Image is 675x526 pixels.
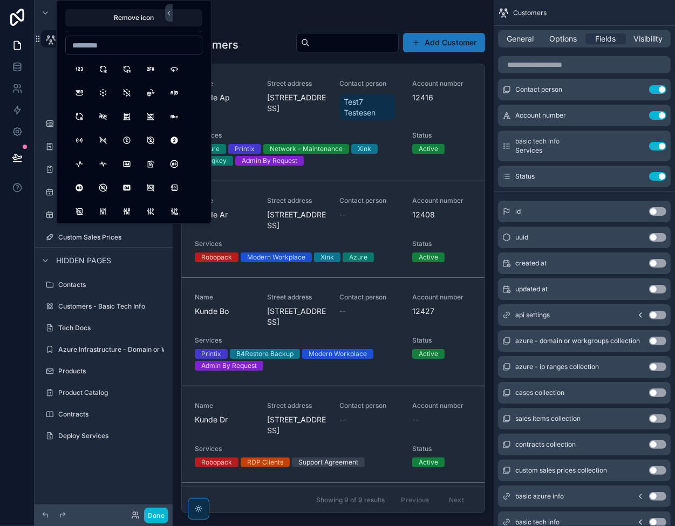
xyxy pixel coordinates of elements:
div: Support Agreement [298,457,358,467]
button: AdjustmentsAlt [117,202,137,221]
span: Street address [267,196,326,205]
span: Name [195,401,254,410]
span: basic tech info [515,137,560,146]
button: Done [144,508,168,523]
button: 3dCubeSphere [93,83,113,103]
span: Test7 Testesen [344,97,391,118]
label: Deploy Services [58,432,164,440]
span: azure - domain or workgroups collection [515,337,640,345]
span: contracts collection [515,440,576,449]
a: NameKunde ApStreet address[STREET_ADDRESS]Contact personTest7 TestesenAccount number12416Services... [182,64,485,181]
span: Kunde Ar [195,209,254,220]
button: AB [165,83,184,103]
a: Contracts [41,406,166,423]
button: Abc [165,107,184,126]
span: -- [412,414,419,425]
button: 3dRotate [141,83,160,103]
span: Street address [267,293,326,302]
span: Status [412,336,472,345]
span: Contact person [340,401,399,410]
button: AccessPoint [70,131,89,150]
div: Azure [349,252,367,262]
span: Status [412,131,472,140]
a: Custom Sales Prices [41,229,166,246]
button: 3dCubeSphereOff [117,83,137,103]
a: Cases [41,138,166,155]
span: [STREET_ADDRESS] [267,209,326,231]
button: AB2 [70,107,89,126]
span: Kunde Dr [195,414,254,425]
span: Contact person [340,293,399,302]
button: AdjustmentsCancel [165,202,184,221]
span: 12427 [412,306,472,317]
button: 24Hours [117,59,137,79]
span: Street address [267,401,326,410]
span: Hidden pages [56,255,111,266]
label: Azure Infrastructure - Domain or Workgroup [58,345,195,354]
button: Abacus [117,107,137,126]
span: Account number [412,196,472,205]
span: Account number [412,79,472,88]
span: Account number [412,293,472,302]
button: AddressBook [165,178,184,197]
span: Name [195,79,254,88]
a: Dashboard [41,206,166,223]
a: Add Customer [403,33,485,52]
button: AdCircleFilled [70,178,89,197]
span: Name [195,293,254,302]
span: Status [515,172,535,181]
span: -- [340,306,346,317]
div: Uniqkey [201,156,227,166]
div: Admin By Request [242,156,297,166]
a: Projects [41,161,166,178]
span: Contact person [340,196,399,205]
span: [STREET_ADDRESS] [267,414,326,436]
a: Inactive [54,93,166,110]
div: Robopack [201,457,232,467]
a: Add Customer [54,50,166,67]
button: AccessibleOff [141,131,160,150]
span: 12408 [412,209,472,220]
div: Robopack [201,252,232,262]
a: NameKunde DrStreet address[STREET_ADDRESS]Contact person--Account number--ServicesRobopackRDP Cli... [182,386,485,482]
a: Product Catalog [41,384,166,401]
a: NameKunde BoStreet address[STREET_ADDRESS]Contact person--Account number12427ServicesPrintixB4Res... [182,277,485,386]
button: AccessPointOff [93,131,113,150]
span: Kunde Ap [195,92,254,103]
button: Adjustments [93,202,113,221]
span: Services [195,240,399,248]
span: Account number [515,111,566,120]
div: Active [419,144,438,154]
span: Services [195,336,399,345]
div: Active [419,349,438,359]
a: Test7 Testesen [340,94,395,120]
span: Services [195,131,399,140]
button: ABOff [93,107,113,126]
button: Remove icon [65,9,202,26]
div: Modern Workplace [309,349,367,359]
span: Status [412,445,472,453]
iframe: Intercom live chat [638,489,664,515]
span: 12416 [412,92,472,103]
span: api settings [515,311,550,319]
div: Xink [321,252,334,262]
div: Active [419,252,438,262]
span: basic azure info [515,492,564,501]
button: AddressBookOff [70,202,89,221]
button: 12Hours [93,59,113,79]
button: Ad [117,154,137,174]
span: azure - ip ranges collection [515,363,599,371]
span: Services [195,445,399,453]
a: Customers - Basic Tech Info [41,298,166,315]
button: Activity [70,154,89,174]
div: Active [419,457,438,467]
a: Contacts [41,276,166,293]
span: Fields [596,33,616,44]
span: Customers [513,9,547,17]
a: Products [41,363,166,380]
span: Street address [267,79,326,88]
div: Printix [235,144,255,154]
button: Accessible [117,131,137,150]
span: Services [515,146,560,155]
label: Product Catalog [58,388,164,397]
